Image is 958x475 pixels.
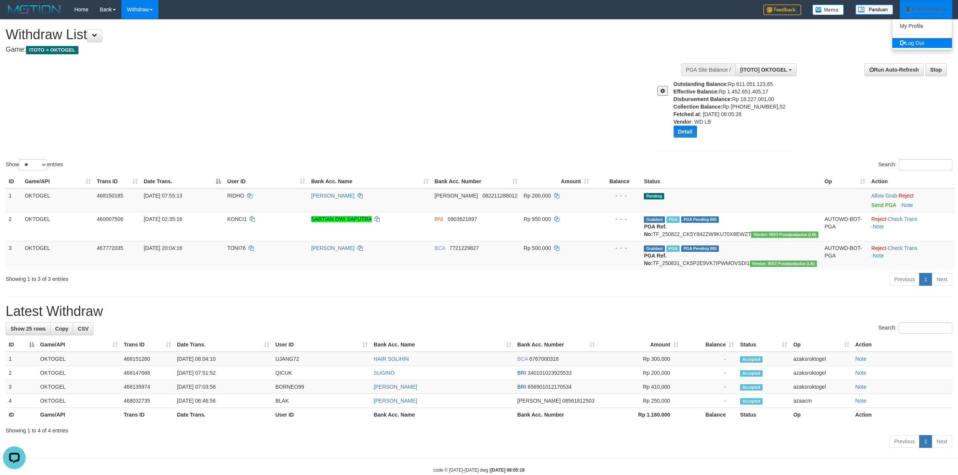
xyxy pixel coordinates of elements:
b: Disbursement Balance: [674,96,732,102]
td: TF_250831_CK5P2E9VK7IPWMOVSDI1 [641,241,821,270]
span: Accepted [740,370,763,377]
span: [DATE] 20:04:16 [144,245,182,251]
span: Rp 500.000 [524,245,551,251]
b: PGA Ref. No: [644,224,666,237]
b: PGA Ref. No: [644,253,666,266]
span: Copy 6767000318 to clipboard [530,356,559,362]
a: Previous [889,273,920,286]
th: Date Trans. [174,408,272,422]
td: [DATE] 07:03:58 [174,380,272,394]
a: Show 25 rows [6,322,51,335]
th: Balance: activate to sort column ascending [682,338,737,352]
span: Accepted [740,384,763,391]
span: [PERSON_NAME] [517,398,561,404]
td: OKTOGEL [22,212,94,241]
th: Bank Acc. Number [514,408,598,422]
td: TF_250822_CK5Y842ZW9KU70X8EWZT [641,212,821,241]
img: panduan.png [855,5,893,15]
span: Copy 082211288012 to clipboard [482,193,517,199]
span: BRI [517,370,526,376]
span: Copy 7721229827 to clipboard [450,245,479,251]
td: 468147668 [121,366,174,380]
td: 2 [6,212,22,241]
td: 4 [6,394,37,408]
div: Rp 611.051.123,65 Rp 1.452.651.405,17 Rp 18.227.001,00 Rp [PHONE_NUMBER],52 : [DATE] 08:05:28 : W... [674,80,800,143]
label: Search: [878,322,952,334]
input: Search: [899,159,952,170]
span: PGA Pending [681,216,719,223]
th: Bank Acc. Name [371,408,514,422]
div: Showing 1 to 3 of 3 entries [6,272,393,283]
span: [PERSON_NAME] [434,193,478,199]
a: 1 [919,273,932,286]
td: azaksroktogel [790,366,852,380]
a: Note [873,224,884,230]
th: Action [868,175,954,188]
th: Status [641,175,821,188]
span: ITOTO > OKTOGEL [26,46,78,54]
span: Vendor URL: https://dashboard.q2checkout.com/secure [750,260,817,267]
th: Status: activate to sort column ascending [737,338,790,352]
span: BRI [517,384,526,390]
span: BCA [517,356,528,362]
span: PGA Pending [681,245,719,252]
a: Note [855,384,867,390]
span: Marked by azaksroktogel [666,216,680,223]
small: code © [DATE]-[DATE] dwg | [433,467,525,473]
img: Feedback.jpg [763,5,801,15]
td: · [868,188,954,212]
td: 3 [6,241,22,270]
span: 460007506 [97,216,123,222]
a: Allow Grab [871,193,897,199]
th: Game/API: activate to sort column ascending [37,338,121,352]
a: Check Trans [888,216,918,222]
td: 468032735 [121,394,174,408]
td: azaacm [790,394,852,408]
th: Date Trans.: activate to sort column descending [141,175,224,188]
th: ID [6,408,37,422]
td: Rp 200,000 [598,366,681,380]
td: · · [868,212,954,241]
a: [PERSON_NAME] [374,398,417,404]
select: Showentries [19,159,47,170]
td: BORNEO99 [272,380,371,394]
td: OKTOGEL [37,366,121,380]
th: Op: activate to sort column ascending [790,338,852,352]
th: User ID: activate to sort column ascending [272,338,371,352]
strong: [DATE] 08:05:19 [491,467,525,473]
th: Game/API: activate to sort column ascending [22,175,94,188]
b: Fetched at [674,111,700,117]
th: Status [737,408,790,422]
td: 1 [6,188,22,212]
td: OKTOGEL [22,188,94,212]
th: Game/API [37,408,121,422]
a: Log Out [892,38,952,48]
span: Rp 950.000 [524,216,551,222]
td: - [682,352,737,366]
td: azaksroktogel [790,352,852,366]
th: Trans ID: activate to sort column ascending [121,338,174,352]
span: Accepted [740,356,763,363]
b: Outstanding Balance: [674,81,728,87]
span: Grabbed [644,245,665,252]
td: OKTOGEL [22,241,94,270]
td: azaksroktogel [790,380,852,394]
span: Copy 08561812503 to clipboard [562,398,595,404]
a: Note [902,202,913,208]
a: Previous [889,435,920,448]
a: Reject [871,245,886,251]
th: Amount: activate to sort column ascending [520,175,592,188]
a: Copy [50,322,73,335]
td: [DATE] 07:51:52 [174,366,272,380]
td: AUTOWD-BOT-PGA [821,212,868,241]
span: KONCI1 [227,216,247,222]
td: - [682,394,737,408]
h4: Game: [6,46,631,54]
th: ID [6,175,22,188]
th: Trans ID [121,408,174,422]
th: Op: activate to sort column ascending [821,175,868,188]
a: Next [932,273,952,286]
td: Rp 410,000 [598,380,681,394]
span: Copy 340101023925533 to clipboard [528,370,572,376]
span: Marked by azaksroktogel [666,245,680,252]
